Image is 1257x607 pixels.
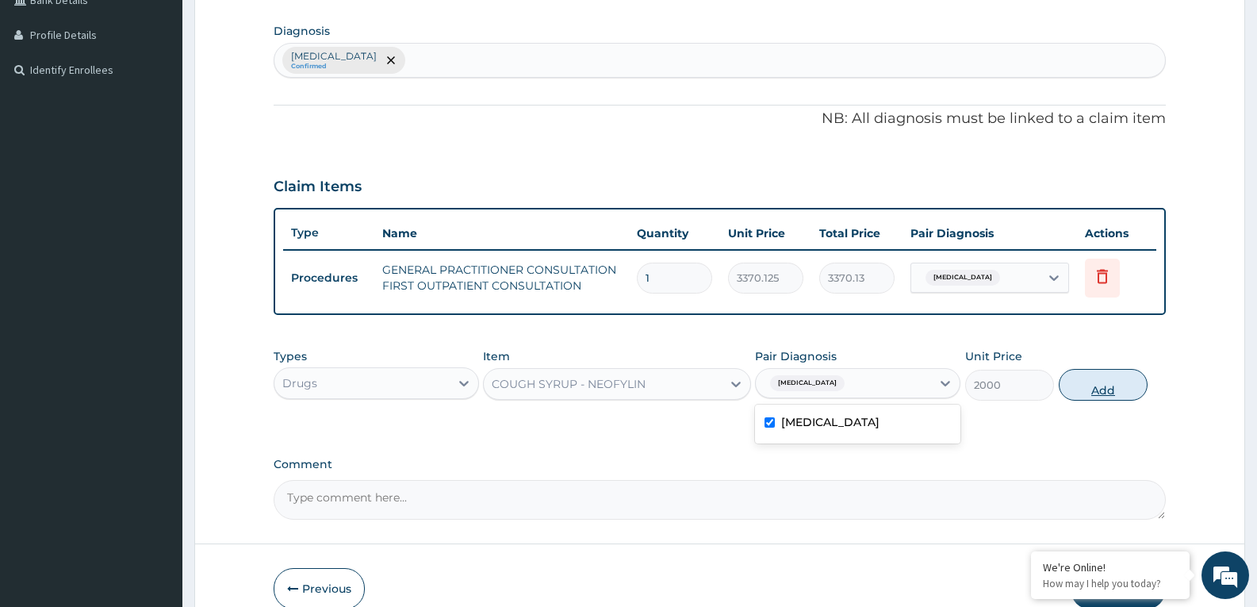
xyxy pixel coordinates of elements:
[1077,217,1156,249] th: Actions
[282,375,317,391] div: Drugs
[483,348,510,364] label: Item
[274,350,307,363] label: Types
[492,376,646,392] div: COUGH SYRUP - NEOFYLIN
[720,217,811,249] th: Unit Price
[283,218,374,248] th: Type
[8,433,302,489] textarea: Type your message and hit 'Enter'
[274,109,1166,129] p: NB: All diagnosis must be linked to a claim item
[903,217,1077,249] th: Pair Diagnosis
[1043,560,1178,574] div: We're Online!
[374,217,629,249] th: Name
[29,79,64,119] img: d_794563401_company_1708531726252_794563401
[384,53,398,67] span: remove selection option
[291,63,377,71] small: Confirmed
[92,200,219,360] span: We're online!
[965,348,1022,364] label: Unit Price
[755,348,837,364] label: Pair Diagnosis
[770,375,845,391] span: [MEDICAL_DATA]
[82,89,266,109] div: Chat with us now
[1059,369,1148,401] button: Add
[274,458,1166,471] label: Comment
[811,217,903,249] th: Total Price
[283,263,374,293] td: Procedures
[1043,577,1178,590] p: How may I help you today?
[781,414,880,430] label: [MEDICAL_DATA]
[260,8,298,46] div: Minimize live chat window
[629,217,720,249] th: Quantity
[374,254,629,302] td: GENERAL PRACTITIONER CONSULTATION FIRST OUTPATIENT CONSULTATION
[926,270,1000,286] span: [MEDICAL_DATA]
[274,23,330,39] label: Diagnosis
[274,179,362,196] h3: Claim Items
[291,50,377,63] p: [MEDICAL_DATA]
